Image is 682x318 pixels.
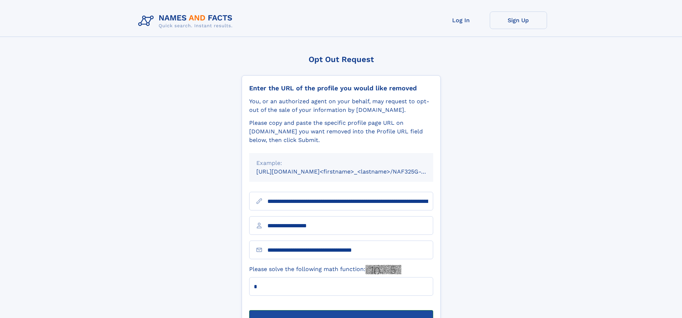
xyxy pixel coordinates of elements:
[242,55,441,64] div: Opt Out Request
[249,265,401,274] label: Please solve the following math function:
[249,84,433,92] div: Enter the URL of the profile you would like removed
[256,159,426,167] div: Example:
[490,11,547,29] a: Sign Up
[256,168,447,175] small: [URL][DOMAIN_NAME]<firstname>_<lastname>/NAF325G-xxxxxxxx
[135,11,238,31] img: Logo Names and Facts
[249,97,433,114] div: You, or an authorized agent on your behalf, may request to opt-out of the sale of your informatio...
[249,119,433,144] div: Please copy and paste the specific profile page URL on [DOMAIN_NAME] you want removed into the Pr...
[432,11,490,29] a: Log In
